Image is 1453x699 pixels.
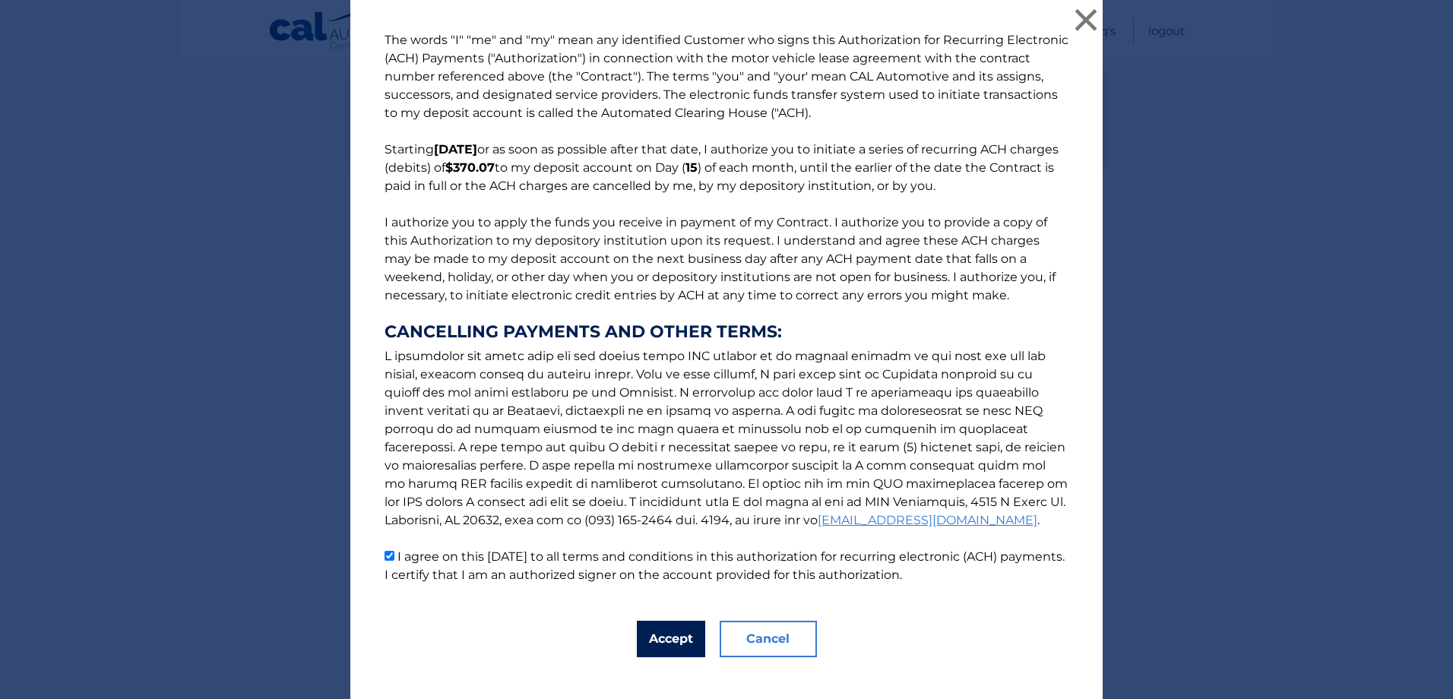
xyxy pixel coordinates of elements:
b: 15 [685,160,698,175]
b: [DATE] [434,142,477,157]
p: The words "I" "me" and "my" mean any identified Customer who signs this Authorization for Recurri... [369,31,1084,584]
b: $370.07 [445,160,495,175]
strong: CANCELLING PAYMENTS AND OTHER TERMS: [385,323,1068,341]
a: [EMAIL_ADDRESS][DOMAIN_NAME] [818,513,1037,527]
label: I agree on this [DATE] to all terms and conditions in this authorization for recurring electronic... [385,549,1065,582]
button: Accept [637,621,705,657]
button: × [1071,5,1101,35]
button: Cancel [720,621,817,657]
